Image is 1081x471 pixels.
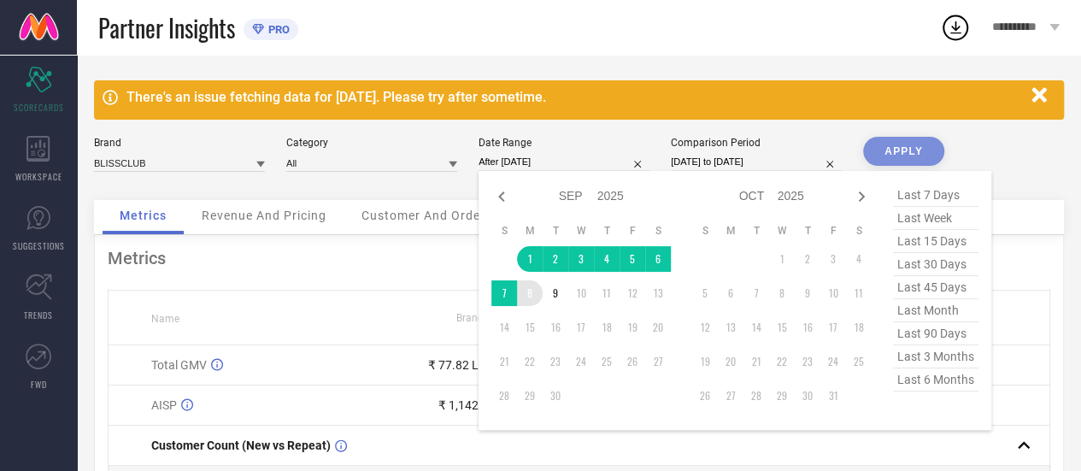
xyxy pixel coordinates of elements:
span: last 30 days [893,253,978,276]
span: last 45 days [893,276,978,299]
td: Tue Sep 02 2025 [543,246,568,272]
td: Thu Sep 18 2025 [594,315,620,340]
div: Open download list [940,12,971,43]
th: Thursday [594,224,620,238]
td: Sun Oct 05 2025 [692,280,718,306]
td: Sat Sep 06 2025 [645,246,671,272]
td: Sun Oct 12 2025 [692,315,718,340]
th: Monday [517,224,543,238]
td: Wed Sep 03 2025 [568,246,594,272]
td: Tue Sep 30 2025 [543,383,568,409]
td: Wed Sep 17 2025 [568,315,594,340]
td: Thu Oct 30 2025 [795,383,820,409]
div: Next month [851,186,872,207]
td: Tue Oct 14 2025 [743,315,769,340]
th: Saturday [645,224,671,238]
div: Metrics [108,248,1050,268]
div: Brand [94,137,265,149]
td: Mon Sep 22 2025 [517,349,543,374]
td: Wed Oct 29 2025 [769,383,795,409]
div: Date Range [479,137,649,149]
td: Sat Sep 20 2025 [645,315,671,340]
input: Select date range [479,153,649,171]
td: Tue Sep 16 2025 [543,315,568,340]
td: Sun Oct 19 2025 [692,349,718,374]
td: Fri Sep 19 2025 [620,315,645,340]
span: SUGGESTIONS [13,239,65,252]
td: Mon Oct 20 2025 [718,349,743,374]
th: Sunday [491,224,517,238]
span: Customer And Orders [361,209,492,222]
td: Fri Sep 05 2025 [620,246,645,272]
td: Wed Oct 22 2025 [769,349,795,374]
th: Thursday [795,224,820,238]
td: Sat Oct 18 2025 [846,315,872,340]
th: Wednesday [568,224,594,238]
td: Fri Oct 10 2025 [820,280,846,306]
td: Sat Sep 13 2025 [645,280,671,306]
span: Revenue And Pricing [202,209,326,222]
th: Friday [820,224,846,238]
span: Partner Insights [98,10,235,45]
span: last 90 days [893,322,978,345]
th: Tuesday [543,224,568,238]
td: Sun Oct 26 2025 [692,383,718,409]
td: Fri Sep 26 2025 [620,349,645,374]
td: Wed Sep 10 2025 [568,280,594,306]
th: Wednesday [769,224,795,238]
td: Thu Sep 11 2025 [594,280,620,306]
td: Thu Oct 02 2025 [795,246,820,272]
div: There's an issue fetching data for [DATE]. Please try after sometime. [126,89,1023,105]
td: Tue Sep 23 2025 [543,349,568,374]
td: Mon Sep 29 2025 [517,383,543,409]
span: last 15 days [893,230,978,253]
td: Sat Oct 04 2025 [846,246,872,272]
td: Thu Oct 16 2025 [795,315,820,340]
span: last week [893,207,978,230]
td: Wed Oct 15 2025 [769,315,795,340]
th: Tuesday [743,224,769,238]
th: Friday [620,224,645,238]
td: Tue Sep 09 2025 [543,280,568,306]
div: ₹ 1,142 [438,398,479,412]
td: Mon Sep 01 2025 [517,246,543,272]
th: Monday [718,224,743,238]
td: Sun Sep 28 2025 [491,383,517,409]
div: Category [286,137,457,149]
div: Previous month [491,186,512,207]
span: last 3 months [893,345,978,368]
td: Sun Sep 07 2025 [491,280,517,306]
td: Mon Oct 13 2025 [718,315,743,340]
td: Mon Sep 15 2025 [517,315,543,340]
td: Fri Oct 31 2025 [820,383,846,409]
td: Thu Oct 23 2025 [795,349,820,374]
input: Select comparison period [671,153,842,171]
span: last 6 months [893,368,978,392]
td: Fri Oct 03 2025 [820,246,846,272]
td: Sun Sep 21 2025 [491,349,517,374]
span: FWD [31,378,47,391]
span: Brand Value [456,312,513,324]
span: last month [893,299,978,322]
td: Sun Sep 14 2025 [491,315,517,340]
td: Wed Sep 24 2025 [568,349,594,374]
td: Mon Oct 06 2025 [718,280,743,306]
th: Saturday [846,224,872,238]
span: PRO [264,23,290,36]
td: Wed Oct 08 2025 [769,280,795,306]
td: Sat Oct 25 2025 [846,349,872,374]
td: Tue Oct 28 2025 [743,383,769,409]
td: Sat Oct 11 2025 [846,280,872,306]
td: Thu Sep 04 2025 [594,246,620,272]
span: Metrics [120,209,167,222]
td: Mon Sep 08 2025 [517,280,543,306]
th: Sunday [692,224,718,238]
span: last 7 days [893,184,978,207]
span: Customer Count (New vs Repeat) [151,439,331,452]
div: Comparison Period [671,137,842,149]
td: Tue Oct 21 2025 [743,349,769,374]
td: Tue Oct 07 2025 [743,280,769,306]
span: WORKSPACE [15,170,62,183]
span: AISP [151,398,177,412]
span: TRENDS [24,309,53,321]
